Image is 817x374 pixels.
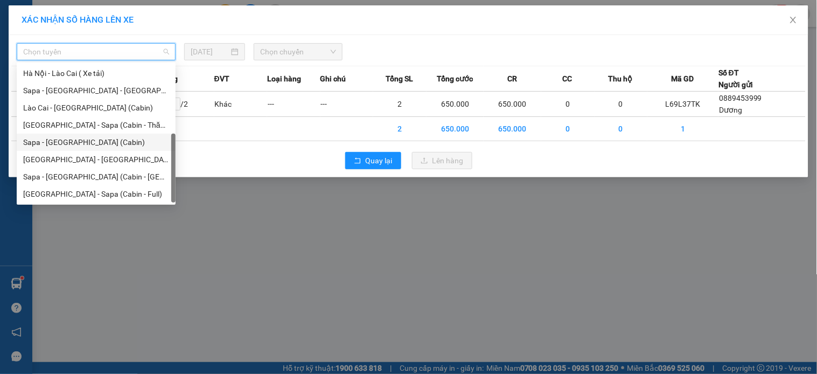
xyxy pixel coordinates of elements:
div: Sapa - Lào Cai - Hà Nội (Giường) [17,82,176,99]
span: CR [507,73,517,85]
td: 0 [595,117,648,141]
td: 2 [373,117,427,141]
button: uploadLên hàng [412,152,472,169]
div: Sapa - [GEOGRAPHIC_DATA] - [GEOGRAPHIC_DATA] ([GEOGRAPHIC_DATA]) [23,85,169,96]
span: XÁC NHẬN SỐ HÀNG LÊN XE [22,15,134,25]
div: Hà Nội - Lào Cai - Sapa (Giường) [17,151,176,168]
td: --- [267,92,320,117]
div: Số ĐT Người gửi [718,67,753,91]
td: 0 [541,92,595,117]
span: Loại hàng [267,73,301,85]
span: ĐVT [214,73,229,85]
div: Lào Cai - [GEOGRAPHIC_DATA] (Cabin) [23,102,169,114]
h2: VP Nhận: VP Nhận 779 Giải Phóng [57,63,260,164]
button: Close [778,5,808,36]
span: Tổng SL [386,73,414,85]
b: Sao Việt [65,25,131,43]
div: Sapa - [GEOGRAPHIC_DATA] (Cabin) [23,136,169,148]
div: Sapa - [GEOGRAPHIC_DATA] (Cabin - [GEOGRAPHIC_DATA]) [23,171,169,183]
img: logo.jpg [6,9,60,63]
td: / 2 [147,92,214,117]
span: Chọn chuyến [260,44,336,60]
span: Mã GD [672,73,694,85]
span: rollback [354,157,361,165]
div: Hà Nội - Lào Cai ( Xe tải) [17,65,176,82]
span: Ghi chú [320,73,346,85]
span: close [789,16,798,24]
div: [GEOGRAPHIC_DATA] - Sapa (Cabin - Thăng Long) [23,119,169,131]
td: 2 [373,92,427,117]
span: 0889453999 [719,94,762,102]
span: Dương [719,106,742,114]
td: 0 [595,92,648,117]
span: Quay lại [366,155,393,167]
td: 650.000 [484,117,541,141]
div: Hà Nội - Sapa (Cabin - Thăng Long) [17,116,176,134]
div: Lào Cai - Hà Nội (Cabin) [17,99,176,116]
td: 0 [541,117,595,141]
h2: 3VB4FZ4X [6,63,87,80]
td: 650.000 [484,92,541,117]
td: --- [320,92,374,117]
span: Chọn tuyến [23,44,169,60]
td: 650.000 [427,117,484,141]
div: Hà Nội - Sapa (Cabin - Full) [17,185,176,203]
b: [DOMAIN_NAME] [144,9,260,26]
td: Khác [214,92,268,117]
input: 14/08/2025 [191,46,229,58]
span: Tổng cước [437,73,473,85]
span: Thu hộ [609,73,633,85]
div: Sapa - Hà Nội (Cabin) [17,134,176,151]
td: 650.000 [427,92,484,117]
span: CC [563,73,572,85]
td: L69L37TK [647,92,718,117]
td: 1 [647,117,718,141]
div: [GEOGRAPHIC_DATA] - Sapa (Cabin - Full) [23,188,169,200]
div: Hà Nội - Lào Cai ( Xe tải) [23,67,169,79]
div: [GEOGRAPHIC_DATA] - [GEOGRAPHIC_DATA] ([GEOGRAPHIC_DATA]) [23,154,169,165]
div: Sapa - Hà Nội (Cabin - Thăng Long) [17,168,176,185]
button: rollbackQuay lại [345,152,401,169]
